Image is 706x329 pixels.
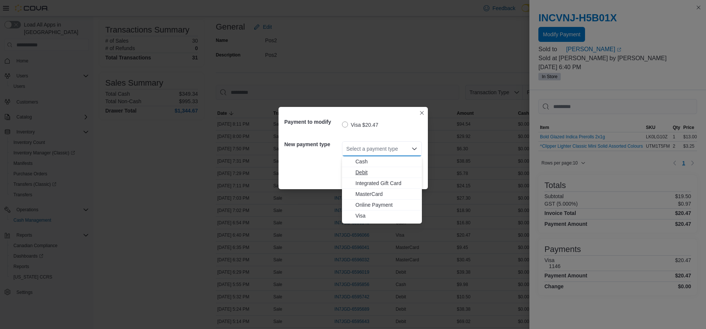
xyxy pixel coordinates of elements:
button: Visa [342,210,422,221]
button: Debit [342,167,422,178]
h5: New payment type [284,137,340,152]
span: Visa [355,212,417,219]
label: Visa $20.47 [342,120,379,129]
span: Integrated Gift Card [355,179,417,187]
span: Debit [355,169,417,176]
button: Cash [342,156,422,167]
span: Online Payment [355,201,417,209]
button: Online Payment [342,200,422,210]
span: MasterCard [355,190,417,198]
button: Closes this modal window [417,108,426,117]
button: Close list of options [411,146,417,152]
span: Cash [355,158,417,165]
button: Integrated Gift Card [342,178,422,189]
h5: Payment to modify [284,114,340,129]
button: MasterCard [342,189,422,200]
div: Choose from the following options [342,156,422,221]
